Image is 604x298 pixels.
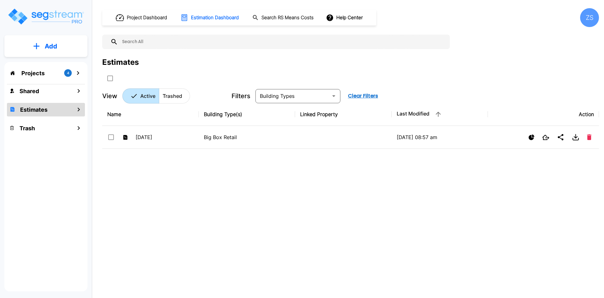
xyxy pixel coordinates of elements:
button: Add [4,37,87,55]
p: Projects [21,69,45,77]
th: Linked Property [295,103,392,126]
button: Show Ranges [526,132,537,143]
button: Help Center [325,12,365,24]
th: Last Modified [392,103,488,126]
button: Open New Tab [540,132,552,143]
h1: Trash [20,124,35,132]
button: Trashed [159,88,190,104]
div: Platform [122,88,190,104]
button: SelectAll [104,72,116,85]
h1: Estimation Dashboard [191,14,239,21]
input: Search All [118,35,447,49]
p: Active [140,92,155,100]
p: Trashed [163,92,182,100]
p: [DATE] 08:57 am [397,133,483,141]
button: Share [554,131,567,143]
button: Search RS Means Costs [250,12,317,24]
img: Logo [7,8,84,25]
h1: Shared [20,87,39,95]
button: Delete [584,132,594,143]
input: Building Types [257,92,328,100]
h1: Project Dashboard [127,14,167,21]
p: [DATE] [136,133,170,141]
iframe: Intercom live chat [557,277,573,292]
div: Name [107,110,194,118]
button: Active [122,88,159,104]
button: Estimation Dashboard [178,11,242,24]
button: Clear Filters [345,90,381,102]
button: Download [569,131,582,143]
th: Action [488,103,599,126]
button: Open [329,92,338,100]
div: ZS [580,8,599,27]
th: Building Type(s) [199,103,295,126]
button: Project Dashboard [113,11,171,25]
p: View [102,91,117,101]
p: 4 [67,70,69,76]
div: Estimates [102,57,139,68]
h1: Estimates [20,105,48,114]
p: Filters [232,91,250,101]
h1: Search RS Means Costs [261,14,314,21]
p: Big Box Retail [204,133,290,141]
p: Add [45,42,57,51]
